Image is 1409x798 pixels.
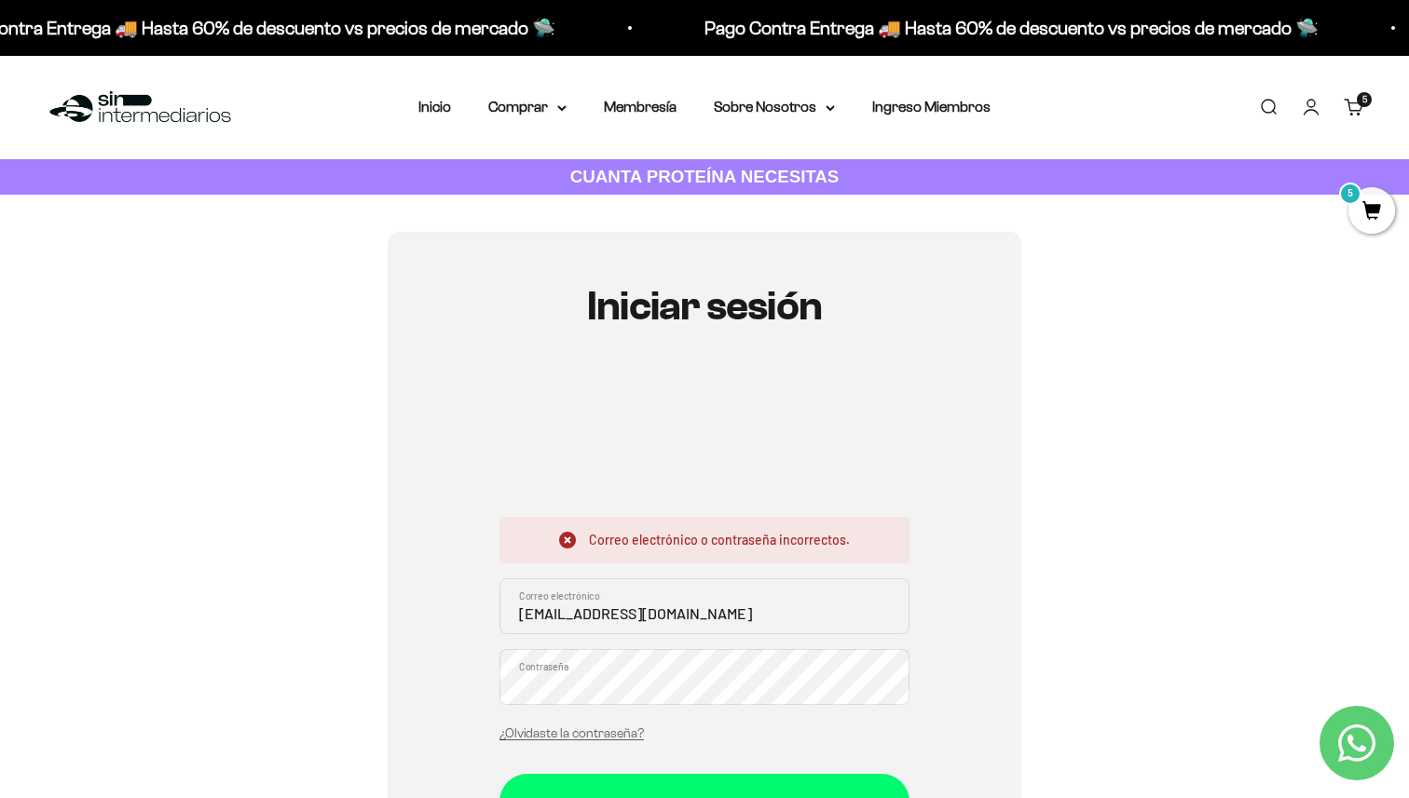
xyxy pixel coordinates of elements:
iframe: Social Login Buttons [499,384,910,494]
a: 5 [1348,202,1395,223]
strong: CUANTA PROTEÍNA NECESITAS [570,167,840,186]
span: 5 [1362,95,1367,104]
a: Inicio [418,99,451,115]
summary: Sobre Nosotros [714,95,835,119]
h1: Iniciar sesión [499,284,910,329]
summary: Comprar [488,95,567,119]
a: Membresía [604,99,677,115]
p: Pago Contra Entrega 🚚 Hasta 60% de descuento vs precios de mercado 🛸 [704,13,1318,43]
div: Correo electrónico o contraseña incorrectos. [499,517,910,563]
a: Ingreso Miembros [872,99,991,115]
a: ¿Olvidaste la contraseña? [499,726,644,740]
mark: 5 [1339,183,1361,205]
